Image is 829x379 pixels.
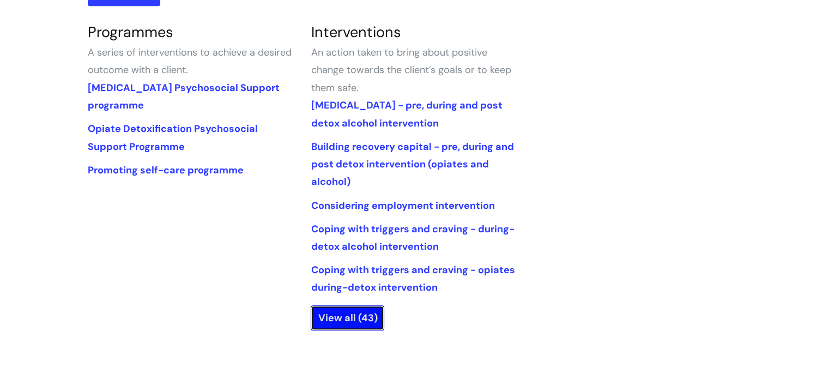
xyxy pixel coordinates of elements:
[88,46,292,76] span: A series of interventions to achieve a desired outcome with a client.
[88,81,280,112] a: [MEDICAL_DATA] Psychosocial Support programme
[311,263,515,294] a: Coping with triggers and craving - opiates during-detox intervention
[311,140,513,189] a: Building recovery capital - pre, during and post detox intervention (opiates and alcohol)
[88,122,258,153] a: Opiate Detoxification Psychosocial Support Programme
[88,164,244,177] a: Promoting self-care programme
[311,22,401,41] a: Interventions
[311,222,514,253] a: Coping with triggers and craving - during-detox alcohol intervention
[311,99,502,129] a: [MEDICAL_DATA] - pre, during and post detox alcohol intervention
[88,22,173,41] a: Programmes
[311,199,494,212] a: Considering employment intervention
[311,305,384,330] a: View all (43)
[311,46,511,94] span: An action taken to bring about positive change towards the client’s goals or to keep them safe.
